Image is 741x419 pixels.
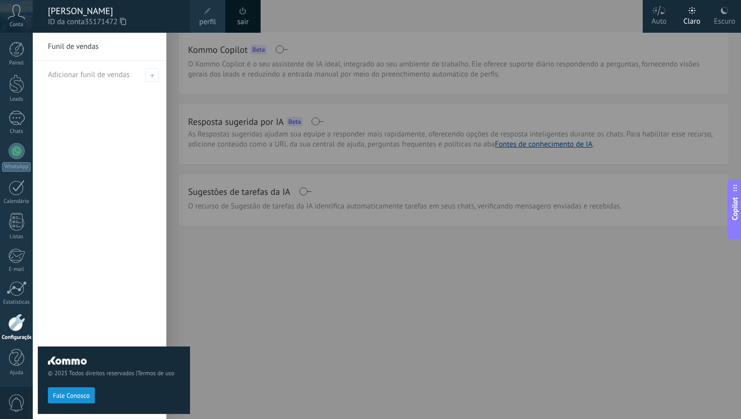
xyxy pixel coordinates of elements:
div: Configurações [2,334,31,341]
div: E-mail [2,266,31,273]
div: [PERSON_NAME] [48,6,180,17]
button: Fale Conosco [48,387,95,403]
div: Ajuda [2,370,31,376]
div: Claro [684,7,701,33]
div: Chats [2,128,31,135]
div: Estatísticas [2,299,31,306]
div: Escuro [714,7,735,33]
a: Fale Conosco [48,391,95,399]
span: Conta [10,22,23,28]
div: Leads [2,96,31,103]
div: Auto [652,7,667,33]
span: © 2025 Todos direitos reservados | [48,370,180,377]
a: Todos os leads [33,386,166,419]
span: perfil [199,17,216,28]
a: Termos de uso [137,370,174,377]
div: WhatsApp [2,162,31,172]
a: sair [237,17,249,28]
div: Listas [2,234,31,240]
div: Calendário [2,198,31,205]
div: Painel [2,60,31,66]
span: Copilot [730,197,740,221]
span: Fale Conosco [53,392,90,399]
span: ID da conta [48,17,180,28]
span: 35171472 [85,17,126,28]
